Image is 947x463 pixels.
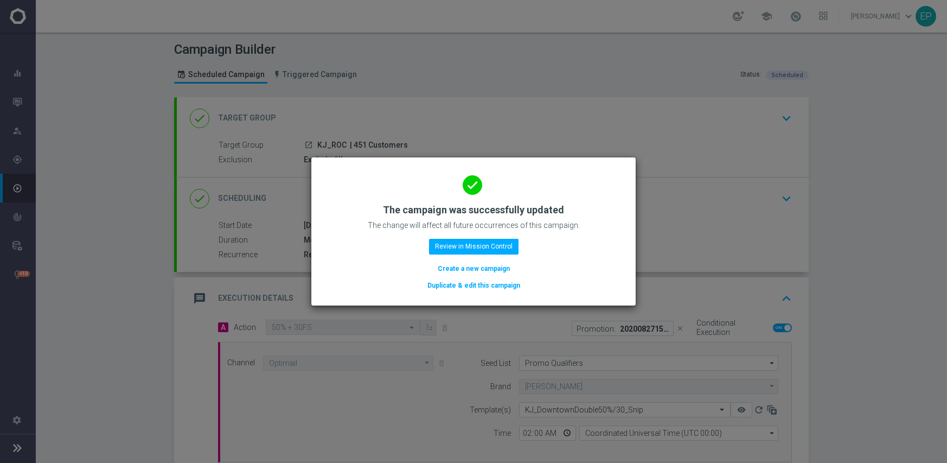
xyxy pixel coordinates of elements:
button: Duplicate & edit this campaign [426,280,521,291]
button: Create a new campaign [437,263,511,275]
i: done [463,175,482,195]
p: The change will affect all future occurrences of this campaign. [368,220,580,230]
button: Review in Mission Control [429,239,519,254]
h2: The campaign was successfully updated [383,204,564,217]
